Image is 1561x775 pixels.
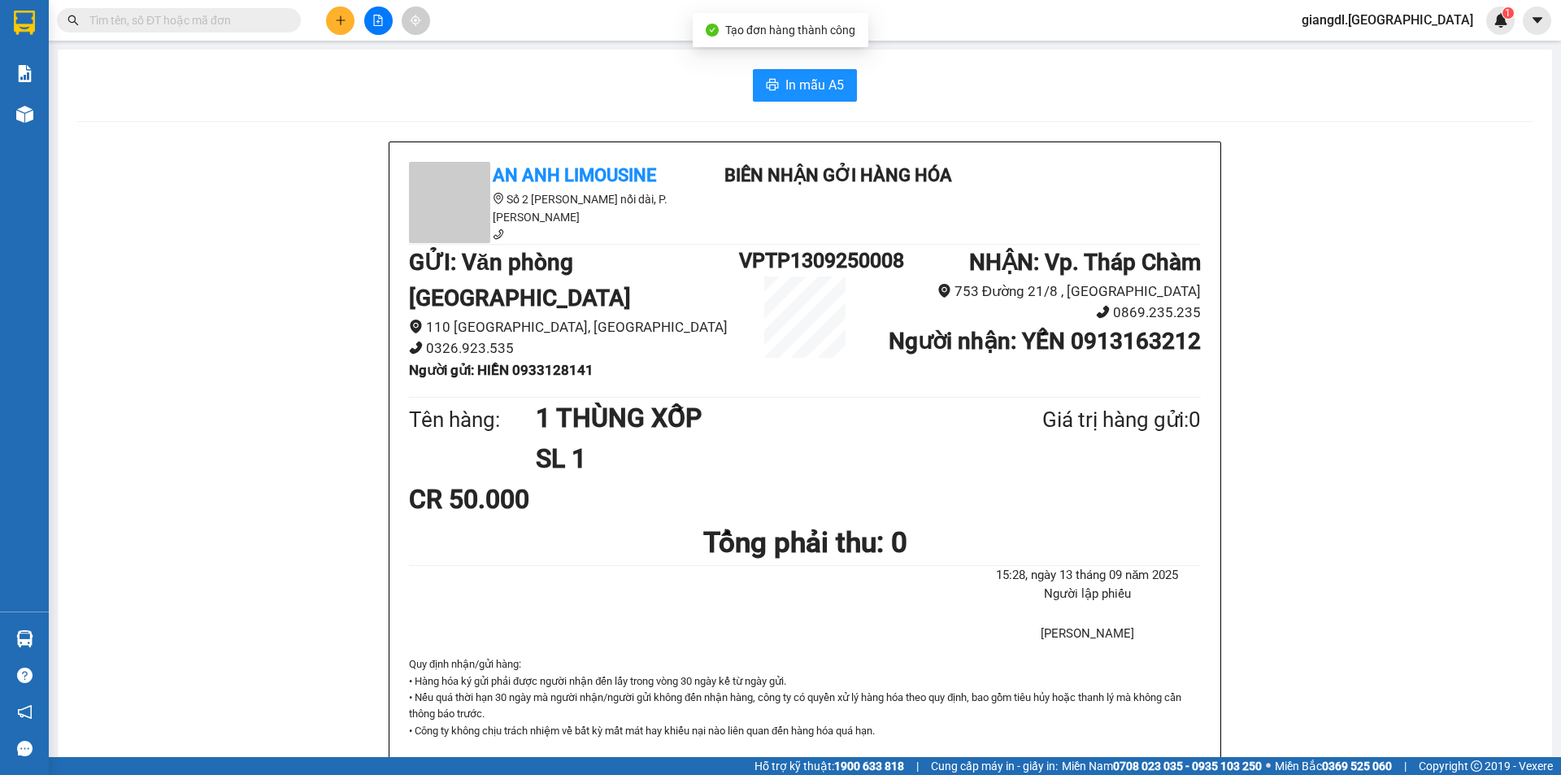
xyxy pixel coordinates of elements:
[1505,7,1511,19] span: 1
[105,24,156,156] b: Biên nhận gởi hàng hóa
[785,75,844,95] span: In mẫu A5
[409,249,631,311] b: GỬI : Văn phòng [GEOGRAPHIC_DATA]
[916,757,919,775] span: |
[409,723,1201,739] p: • Công ty không chịu trách nhiệm về bất kỳ mất mát hay khiếu nại nào liên quan đến hàng hóa quá hạn.
[706,24,719,37] span: check-circle
[493,165,656,185] b: An Anh Limousine
[1523,7,1551,35] button: caret-down
[536,398,963,438] h1: 1 THÙNG XỐP
[364,7,393,35] button: file-add
[89,11,281,29] input: Tìm tên, số ĐT hoặc mã đơn
[974,566,1201,586] li: 15:28, ngày 13 tháng 09 năm 2025
[16,65,33,82] img: solution-icon
[335,15,346,26] span: plus
[754,757,904,775] span: Hỗ trợ kỹ thuật:
[1289,10,1486,30] span: giangdl.[GEOGRAPHIC_DATA]
[974,625,1201,644] li: [PERSON_NAME]
[1113,760,1262,773] strong: 0708 023 035 - 0935 103 250
[16,630,33,647] img: warehouse-icon
[326,7,354,35] button: plus
[409,690,1201,723] p: • Nếu quá thời hạn 30 ngày mà người nhận/người gửi không đến nhận hàng, công ty có quyền xử lý hà...
[766,78,779,94] span: printer
[969,249,1201,276] b: NHẬN : Vp. Tháp Chàm
[1266,763,1271,769] span: ⚪️
[724,165,952,185] b: Biên nhận gởi hàng hóa
[17,741,33,756] span: message
[1096,305,1110,319] span: phone
[409,479,670,520] div: CR 50.000
[17,704,33,720] span: notification
[402,7,430,35] button: aim
[1502,7,1514,19] sup: 1
[931,757,1058,775] span: Cung cấp máy in - giấy in:
[409,520,1201,565] h1: Tổng phải thu: 0
[1275,757,1392,775] span: Miền Bắc
[409,337,739,359] li: 0326.923.535
[739,245,871,276] h1: VPTP1309250008
[963,403,1201,437] div: Giá trị hàng gửi: 0
[1530,13,1545,28] span: caret-down
[20,105,89,181] b: An Anh Limousine
[871,281,1201,303] li: 753 Đường 21/8 , [GEOGRAPHIC_DATA]
[409,673,1201,690] p: • Hàng hóa ký gửi phải được người nhận đến lấy trong vòng 30 ngày kể từ ngày gửi.
[17,668,33,683] span: question-circle
[16,106,33,123] img: warehouse-icon
[753,69,857,102] button: printerIn mẫu A5
[1322,760,1392,773] strong: 0369 525 060
[409,403,536,437] div: Tên hàng:
[1494,13,1508,28] img: icon-new-feature
[1404,757,1407,775] span: |
[493,229,504,240] span: phone
[409,190,702,226] li: Số 2 [PERSON_NAME] nối dài, P. [PERSON_NAME]
[372,15,384,26] span: file-add
[871,302,1201,324] li: 0869.235.235
[974,585,1201,604] li: Người lập phiếu
[409,341,423,355] span: phone
[1471,760,1482,772] span: copyright
[410,15,421,26] span: aim
[67,15,79,26] span: search
[409,316,739,338] li: 110 [GEOGRAPHIC_DATA], [GEOGRAPHIC_DATA]
[536,438,963,479] h1: SL 1
[889,328,1201,355] b: Người nhận : YẾN 0913163212
[409,656,1201,739] div: Quy định nhận/gửi hàng :
[725,24,855,37] span: Tạo đơn hàng thành công
[409,320,423,333] span: environment
[14,11,35,35] img: logo-vxr
[493,193,504,204] span: environment
[1062,757,1262,775] span: Miền Nam
[834,760,904,773] strong: 1900 633 818
[937,284,951,298] span: environment
[409,362,594,378] b: Người gửi : HIỀN 0933128141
